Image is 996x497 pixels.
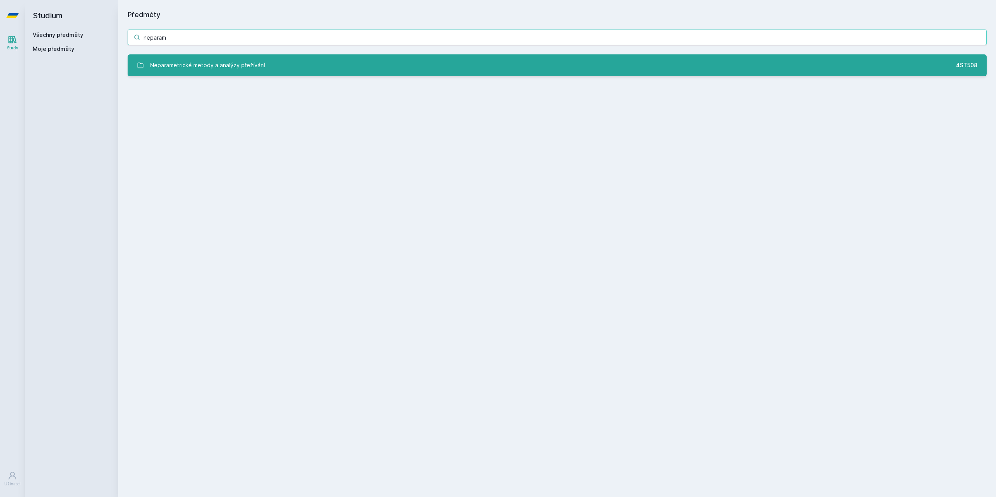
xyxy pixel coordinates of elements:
div: Neparametrické metody a analýzy přežívání [150,58,265,73]
a: Neparametrické metody a analýzy přežívání 4ST508 [128,54,987,76]
h1: Předměty [128,9,987,20]
div: 4ST508 [956,61,977,69]
span: Moje předměty [33,45,74,53]
div: Uživatel [4,481,21,487]
a: Study [2,31,23,55]
input: Název nebo ident předmětu… [128,30,987,45]
a: Všechny předměty [33,31,83,38]
div: Study [7,45,18,51]
a: Uživatel [2,467,23,491]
